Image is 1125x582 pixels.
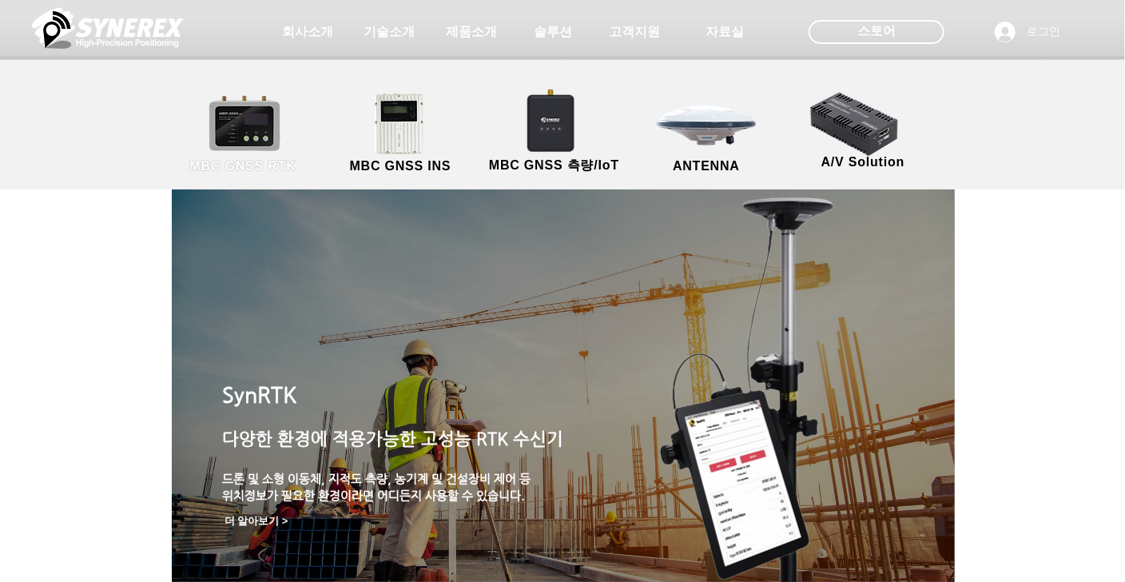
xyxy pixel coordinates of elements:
span: A/V Solution [821,155,905,169]
span: MBC GNSS RTK [189,159,296,173]
div: 스토어 [809,20,944,44]
iframe: Wix Chat [941,513,1125,582]
span: 제품소개 [446,24,497,41]
a: MBC GNSS INS [328,92,472,176]
a: MBC GNSS RTK [171,92,315,176]
span: 더 알아보기 > [225,514,288,528]
span: SynRTK [222,382,296,407]
span: 고객지원 [609,24,660,41]
img: 씨너렉스_White_simbol_대지 1.png [32,4,184,52]
a: 고객지원 [594,16,674,48]
img: SynRTK__.png [511,79,593,161]
span: ​위치정보가 필요한 환경이라면 어디든지 사용할 수 있습니다. [222,488,525,502]
img: MGI2000_front-removebg-preview (1).png [353,89,451,158]
span: 스토어 [857,22,896,40]
a: ANTENNA [634,92,778,176]
span: ANTENNA [673,159,740,173]
span: 자료실 [706,24,744,41]
a: A/V Solution [791,88,935,172]
span: 로그인 [1021,24,1066,40]
a: 제품소개 [431,16,511,48]
button: 로그인 [984,17,1071,47]
span: 솔루션 [534,24,572,41]
span: 드론 및 소형 이동체, 지적도 측량, 농기계 및 건설장비 제어 등 [222,472,531,485]
span: 다양한 환경에 적용가능한 고성능 RTK 수신기 [222,429,563,448]
a: 더 알아보기 > [218,511,294,531]
span: 회사소개 [282,24,333,41]
span: 기술소개 [364,24,415,41]
a: 솔루션 [513,16,593,48]
a: MBC GNSS 측량/IoT [476,92,632,176]
span: MBC GNSS 측량/IoT [489,157,619,174]
a: 자료실 [685,16,765,48]
a: 기술소개 [349,16,429,48]
a: 회사소개 [268,16,348,48]
span: MBC GNSS INS [350,159,451,173]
